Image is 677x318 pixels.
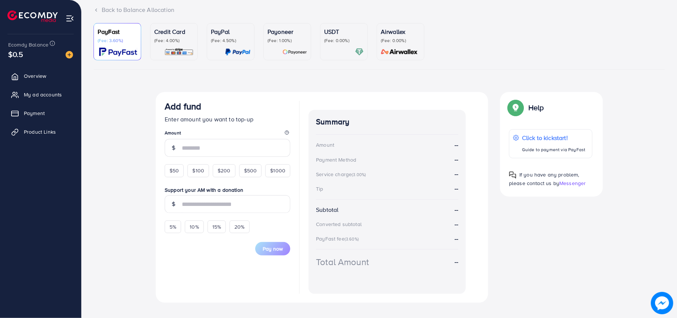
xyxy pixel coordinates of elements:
[244,167,257,174] span: $500
[24,72,46,80] span: Overview
[66,14,74,23] img: menu
[316,235,361,242] div: PayFast fee
[234,223,244,230] span: 20%
[99,48,137,56] img: card
[24,128,56,136] span: Product Links
[7,10,58,22] img: logo
[559,179,586,187] span: Messenger
[381,27,420,36] p: Airwallex
[24,91,62,98] span: My ad accounts
[98,27,137,36] p: PayFast
[268,38,307,44] p: (Fee: 1.00%)
[8,41,48,48] span: Ecomdy Balance
[455,170,458,178] strong: --
[381,38,420,44] p: (Fee: 0.00%)
[8,49,23,60] span: $0.5
[455,141,458,149] strong: --
[324,27,364,36] p: USDT
[509,101,522,114] img: Popup guide
[154,27,194,36] p: Credit Card
[6,124,76,139] a: Product Links
[165,130,290,139] legend: Amount
[455,235,458,243] strong: --
[270,167,285,174] span: $1000
[282,48,307,56] img: card
[192,167,204,174] span: $100
[455,220,458,229] strong: --
[316,220,362,228] div: Converted subtotal
[211,27,250,36] p: PayPal
[6,87,76,102] a: My ad accounts
[522,145,585,154] p: Guide to payment via PayFast
[316,141,334,149] div: Amount
[455,258,458,266] strong: --
[316,185,323,193] div: Tip
[165,101,201,112] h3: Add fund
[355,48,364,56] img: card
[522,133,585,142] p: Click to kickstart!
[164,48,194,56] img: card
[24,109,45,117] span: Payment
[379,48,420,56] img: card
[211,38,250,44] p: (Fee: 4.50%)
[345,236,359,242] small: (3.60%)
[316,206,338,214] div: Subtotal
[455,206,458,214] strong: --
[509,171,579,187] span: If you have any problem, please contact us by
[154,38,194,44] p: (Fee: 4.00%)
[255,242,290,255] button: Pay now
[165,186,290,194] label: Support your AM with a donation
[66,51,73,58] img: image
[6,69,76,83] a: Overview
[98,38,137,44] p: (Fee: 3.60%)
[190,223,199,230] span: 10%
[268,27,307,36] p: Payoneer
[316,171,368,178] div: Service charge
[225,48,250,56] img: card
[316,255,369,268] div: Total Amount
[170,223,176,230] span: 5%
[316,156,356,163] div: Payment Method
[455,155,458,164] strong: --
[324,38,364,44] p: (Fee: 0.00%)
[455,184,458,193] strong: --
[6,106,76,121] a: Payment
[263,245,283,252] span: Pay now
[651,292,673,314] img: image
[212,223,221,230] span: 15%
[316,117,458,127] h4: Summary
[218,167,231,174] span: $200
[94,6,665,14] div: Back to Balance Allocation
[528,103,544,112] p: Help
[170,167,179,174] span: $50
[352,172,366,178] small: (3.00%)
[165,115,290,124] p: Enter amount you want to top-up
[509,171,516,179] img: Popup guide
